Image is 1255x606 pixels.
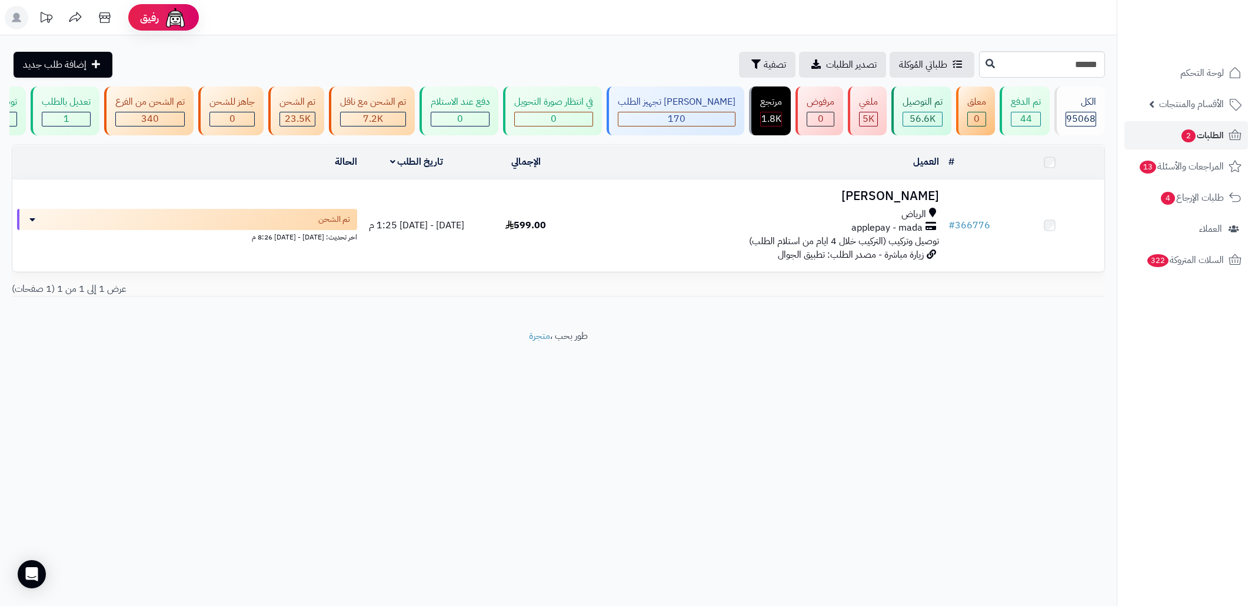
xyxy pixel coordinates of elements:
[280,112,315,126] div: 23491
[1175,29,1244,54] img: logo-2.png
[210,112,254,126] div: 0
[778,248,924,262] span: زيارة مباشرة - مصدر الطلب: تطبيق الجوال
[818,112,824,126] span: 0
[318,214,350,225] span: تم الشحن
[910,112,936,126] span: 56.6K
[501,86,604,135] a: في انتظار صورة التحويل 0
[529,329,550,343] a: متجرة
[1180,127,1224,144] span: الطلبات
[604,86,747,135] a: [PERSON_NAME] تجهيز الطلب 170
[739,52,795,78] button: تصفية
[141,112,159,126] span: 340
[140,11,159,25] span: رفيق
[761,112,781,126] span: 1.8K
[954,86,997,135] a: معلق 0
[18,560,46,588] div: Open Intercom Messenger
[974,112,980,126] span: 0
[511,155,541,169] a: الإجمالي
[431,112,489,126] div: 0
[1124,59,1248,87] a: لوحة التحكم
[1146,252,1224,268] span: السلات المتروكة
[1139,158,1224,175] span: المراجعات والأسئلة
[948,218,955,232] span: #
[1161,192,1175,205] span: 4
[1011,112,1040,126] div: 44
[229,112,235,126] span: 0
[196,86,266,135] a: جاهز للشحن 0
[42,112,90,126] div: 1
[1124,246,1248,274] a: السلات المتروكة322
[64,112,69,126] span: 1
[14,52,112,78] a: إضافة طلب جديد
[1124,215,1248,243] a: العملاء
[749,234,939,248] span: توصيل وتركيب (التركيب خلال 4 ايام من استلام الطلب)
[807,95,834,109] div: مرفوض
[1052,86,1107,135] a: الكل95068
[1011,95,1041,109] div: تم الدفع
[363,112,383,126] span: 7.2K
[913,155,939,169] a: العميل
[1180,65,1224,81] span: لوحة التحكم
[515,112,592,126] div: 0
[1181,129,1196,142] span: 2
[967,95,986,109] div: معلق
[42,95,91,109] div: تعديل بالطلب
[551,112,557,126] span: 0
[668,112,685,126] span: 170
[585,189,939,203] h3: [PERSON_NAME]
[764,58,786,72] span: تصفية
[863,112,874,126] span: 5K
[968,112,986,126] div: 0
[285,112,311,126] span: 23.5K
[807,112,834,126] div: 0
[793,86,845,135] a: مرفوض 0
[618,95,735,109] div: [PERSON_NAME] تجهيز الطلب
[390,155,444,169] a: تاريخ الطلب
[3,282,558,296] div: عرض 1 إلى 1 من 1 (1 صفحات)
[28,86,102,135] a: تعديل بالطلب 1
[266,86,327,135] a: تم الشحن 23.5K
[903,112,942,126] div: 56630
[279,95,315,109] div: تم الشحن
[31,6,61,32] a: تحديثات المنصة
[1159,96,1224,112] span: الأقسام والمنتجات
[1020,112,1032,126] span: 44
[369,218,464,232] span: [DATE] - [DATE] 1:25 م
[761,112,781,126] div: 1812
[845,86,889,135] a: ملغي 5K
[1140,161,1156,174] span: 13
[115,95,185,109] div: تم الشحن من الفرع
[17,230,357,242] div: اخر تحديث: [DATE] - [DATE] 8:26 م
[335,155,357,169] a: الحالة
[948,155,954,169] a: #
[747,86,793,135] a: مرتجع 1.8K
[340,95,406,109] div: تم الشحن مع ناقل
[327,86,417,135] a: تم الشحن مع ناقل 7.2K
[457,112,463,126] span: 0
[948,218,990,232] a: #366776
[1124,121,1248,149] a: الطلبات2
[209,95,255,109] div: جاهز للشحن
[1160,189,1224,206] span: طلبات الإرجاع
[1066,112,1096,126] span: 95068
[417,86,501,135] a: دفع عند الاستلام 0
[859,95,878,109] div: ملغي
[901,208,926,221] span: الرياض
[1199,221,1222,237] span: العملاء
[997,86,1052,135] a: تم الدفع 44
[23,58,86,72] span: إضافة طلب جديد
[826,58,877,72] span: تصدير الطلبات
[890,52,974,78] a: طلباتي المُوكلة
[860,112,877,126] div: 4975
[505,218,546,232] span: 599.00
[889,86,954,135] a: تم التوصيل 56.6K
[899,58,947,72] span: طلباتي المُوكلة
[1124,184,1248,212] a: طلبات الإرجاع4
[1147,254,1169,267] span: 322
[1124,152,1248,181] a: المراجعات والأسئلة13
[431,95,490,109] div: دفع عند الاستلام
[618,112,735,126] div: 170
[341,112,405,126] div: 7223
[102,86,196,135] a: تم الشحن من الفرع 340
[514,95,593,109] div: في انتظار صورة التحويل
